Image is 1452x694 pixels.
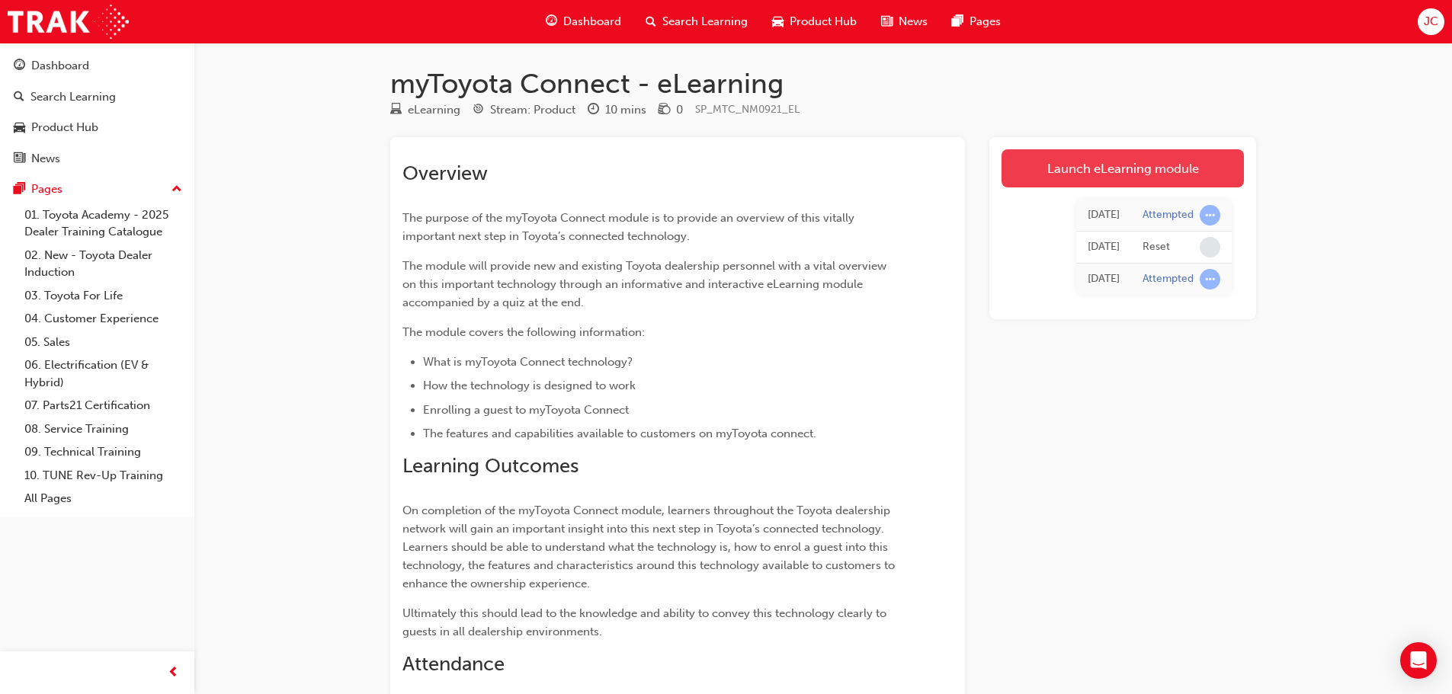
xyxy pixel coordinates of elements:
div: Stream: Product [490,101,575,119]
div: Stream [473,101,575,120]
div: eLearning [408,101,460,119]
span: pages-icon [14,183,25,197]
span: search-icon [14,91,24,104]
span: news-icon [881,12,893,31]
a: search-iconSearch Learning [633,6,760,37]
span: Dashboard [563,13,621,30]
a: 02. New - Toyota Dealer Induction [18,244,188,284]
a: News [6,145,188,173]
span: The module will provide new and existing Toyota dealership personnel with a vital overview on thi... [402,259,889,309]
div: Fri Sep 12 2025 12:01:56 GMT+1000 (Australian Eastern Standard Time) [1088,270,1120,288]
button: Pages [6,175,188,203]
span: news-icon [14,152,25,166]
span: Learning Outcomes [402,454,579,478]
a: 04. Customer Experience [18,307,188,331]
span: What is myToyota Connect technology? [423,355,633,369]
span: Enrolling a guest to myToyota Connect [423,403,629,417]
div: Fri Sep 12 2025 16:15:22 GMT+1000 (Australian Eastern Standard Time) [1088,206,1120,224]
a: 10. TUNE Rev-Up Training [18,464,188,488]
h1: myToyota Connect - eLearning [390,67,1256,101]
a: 03. Toyota For Life [18,284,188,308]
a: 01. Toyota Academy - 2025 Dealer Training Catalogue [18,203,188,244]
span: money-icon [659,104,670,117]
a: Product Hub [6,114,188,142]
div: Dashboard [31,57,89,75]
span: On completion of the myToyota Connect module, learners throughout the Toyota dealership network w... [402,504,898,590]
span: prev-icon [168,664,179,683]
span: News [899,13,928,30]
a: 09. Technical Training [18,440,188,464]
div: Pages [31,181,63,198]
span: Learning resource code [695,103,800,116]
a: Dashboard [6,52,188,80]
span: Search Learning [662,13,748,30]
div: Open Intercom Messenger [1400,642,1437,679]
a: guage-iconDashboard [534,6,633,37]
div: 0 [676,101,683,119]
span: JC [1424,13,1438,30]
span: learningResourceType_ELEARNING-icon [390,104,402,117]
span: pages-icon [952,12,963,31]
div: Price [659,101,683,120]
span: Overview [402,162,488,185]
div: Attempted [1143,272,1194,286]
span: clock-icon [588,104,599,117]
a: 05. Sales [18,331,188,354]
span: The purpose of the myToyota Connect module is to provide an overview of this vitally important ne... [402,211,857,243]
a: Search Learning [6,83,188,111]
a: pages-iconPages [940,6,1013,37]
button: DashboardSearch LearningProduct HubNews [6,49,188,175]
span: guage-icon [14,59,25,73]
a: 07. Parts21 Certification [18,394,188,417]
a: news-iconNews [869,6,940,37]
span: learningRecordVerb_ATTEMPT-icon [1200,205,1220,225]
img: Trak [8,5,129,39]
div: 10 mins [605,101,646,119]
a: All Pages [18,487,188,510]
span: learningRecordVerb_NONE-icon [1200,237,1220,257]
a: car-iconProduct Hub [760,6,869,37]
a: 08. Service Training [18,417,188,441]
button: JC [1418,8,1444,35]
div: Type [390,101,460,120]
span: The module covers the following information: [402,325,645,339]
span: learningRecordVerb_ATTEMPT-icon [1200,269,1220,289]
div: News [31,150,60,168]
span: How the technology is designed to work [423,379,636,392]
div: Search Learning [30,88,116,106]
span: up-icon [171,180,182,200]
div: Attempted [1143,208,1194,222]
span: Ultimately this should lead to the knowledge and ability to convey this technology clearly to gue... [402,606,889,638]
div: Fri Sep 12 2025 16:15:22 GMT+1000 (Australian Eastern Standard Time) [1088,238,1120,256]
span: Pages [970,13,1001,30]
span: target-icon [473,104,484,117]
div: Duration [588,101,646,120]
div: Product Hub [31,119,98,136]
span: car-icon [14,121,25,135]
a: 06. Electrification (EV & Hybrid) [18,353,188,394]
span: The features and capabilities available to customers on myToyota connect. [423,427,816,440]
span: search-icon [646,12,656,31]
span: guage-icon [546,12,557,31]
span: Product Hub [790,13,857,30]
span: car-icon [772,12,784,31]
a: Launch eLearning module [1002,149,1244,187]
span: Attendance [402,652,505,676]
div: Reset [1143,240,1170,254]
